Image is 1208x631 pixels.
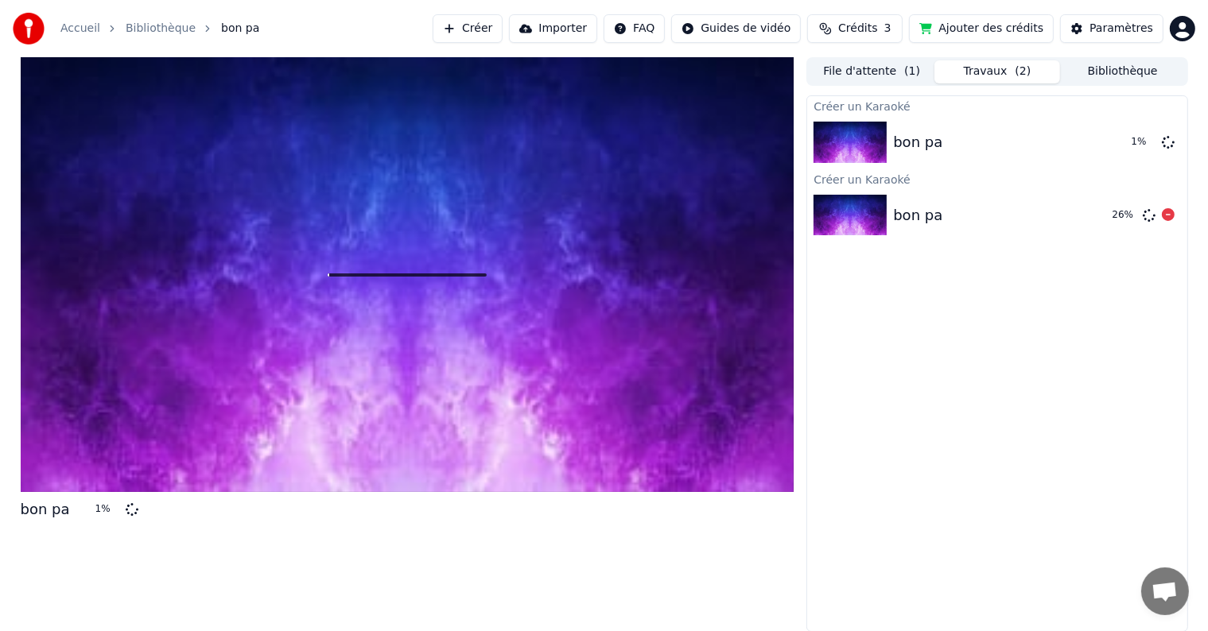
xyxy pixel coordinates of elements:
[807,169,1187,188] div: Créer un Karaoké
[884,21,891,37] span: 3
[838,21,877,37] span: Crédits
[1141,567,1189,615] div: Ouvrir le chat
[433,14,503,43] button: Créer
[95,503,119,516] div: 1 %
[126,21,196,37] a: Bibliothèque
[807,14,903,43] button: Crédits3
[893,131,942,153] div: bon pa
[1060,14,1163,43] button: Paramètres
[604,14,665,43] button: FAQ
[904,64,920,79] span: ( 1 )
[509,14,597,43] button: Importer
[671,14,801,43] button: Guides de vidéo
[60,21,259,37] nav: breadcrumb
[21,498,70,521] div: bon pa
[807,96,1187,115] div: Créer un Karaoké
[1132,136,1156,149] div: 1 %
[909,14,1054,43] button: Ajouter des crédits
[60,21,100,37] a: Accueil
[221,21,259,37] span: bon pa
[1060,60,1186,83] button: Bibliothèque
[1090,21,1153,37] div: Paramètres
[13,13,45,45] img: youka
[1015,64,1031,79] span: ( 2 )
[1113,209,1136,222] div: 26 %
[893,204,942,226] div: bon pa
[934,60,1060,83] button: Travaux
[809,60,934,83] button: File d'attente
